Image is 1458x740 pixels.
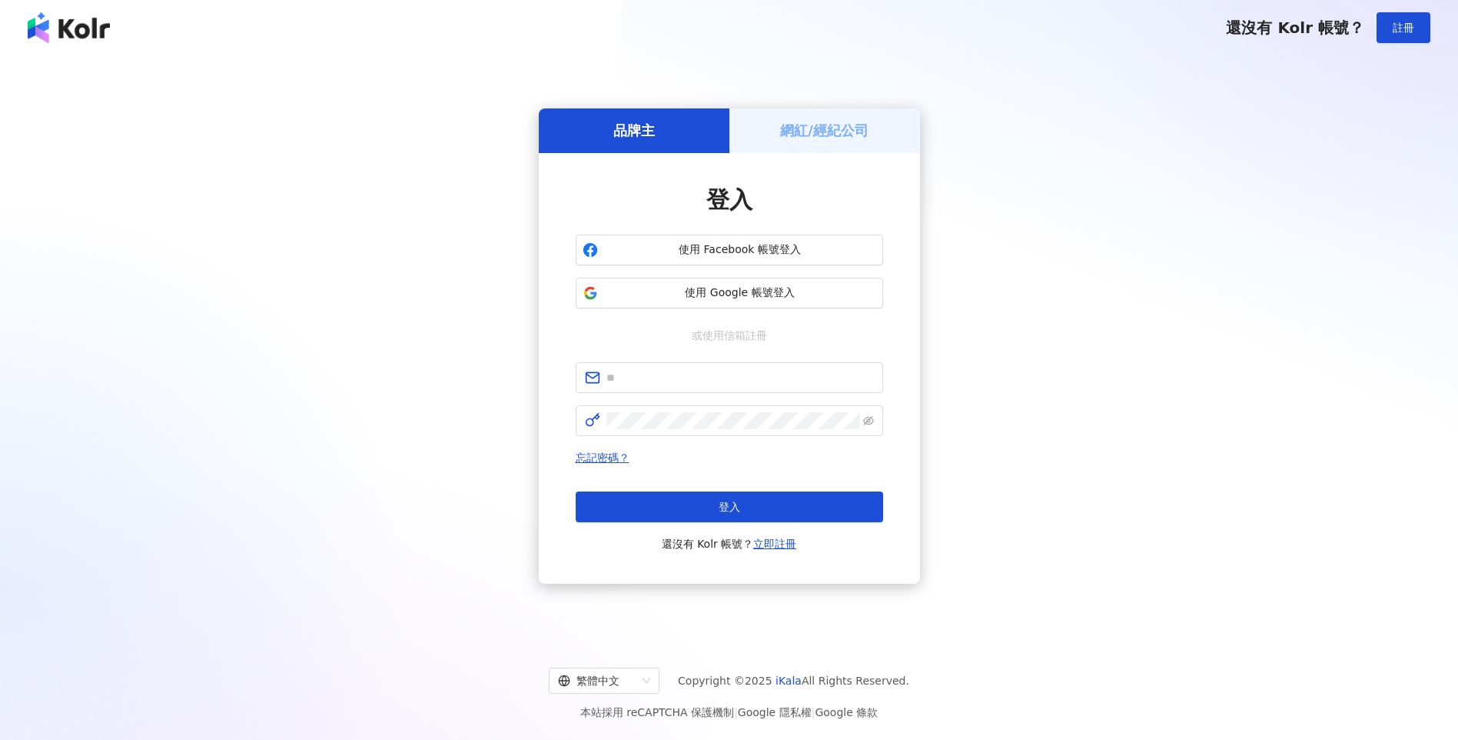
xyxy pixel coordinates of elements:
span: 還沒有 Kolr 帳號？ [1226,18,1364,37]
a: 立即註冊 [753,538,796,550]
span: Copyright © 2025 All Rights Reserved. [678,672,909,690]
a: Google 隱私權 [738,706,812,718]
button: 使用 Google 帳號登入 [576,278,883,308]
span: 使用 Facebook 帳號登入 [604,242,876,258]
button: 使用 Facebook 帳號登入 [576,235,883,265]
h5: 網紅/經紀公司 [780,121,868,140]
span: eye-invisible [863,415,874,426]
span: 使用 Google 帳號登入 [604,285,876,301]
img: logo [28,12,110,43]
span: 或使用信箱註冊 [681,327,778,344]
button: 登入 [576,492,883,522]
div: 繁體中文 [558,668,636,693]
span: 登入 [706,186,752,213]
a: iKala [775,675,802,687]
span: 本站採用 reCAPTCHA 保護機制 [580,703,878,722]
span: 還沒有 Kolr 帳號？ [662,535,797,553]
span: 登入 [719,501,740,513]
h5: 品牌主 [613,121,655,140]
a: 忘記密碼？ [576,452,629,464]
button: 註冊 [1377,12,1430,43]
span: | [734,706,738,718]
span: | [812,706,815,718]
a: Google 條款 [815,706,878,718]
span: 註冊 [1393,22,1414,34]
